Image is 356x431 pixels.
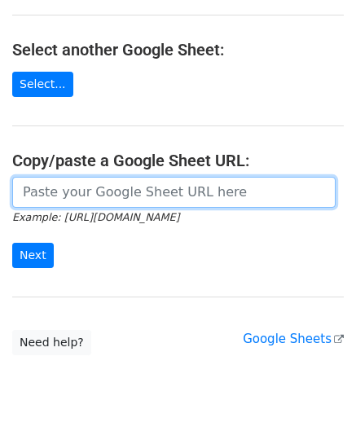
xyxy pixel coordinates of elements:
[12,330,91,355] a: Need help?
[275,353,356,431] iframe: Chat Widget
[12,40,344,59] h4: Select another Google Sheet:
[12,243,54,268] input: Next
[12,211,179,223] small: Example: [URL][DOMAIN_NAME]
[12,151,344,170] h4: Copy/paste a Google Sheet URL:
[243,332,344,346] a: Google Sheets
[12,177,336,208] input: Paste your Google Sheet URL here
[12,72,73,97] a: Select...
